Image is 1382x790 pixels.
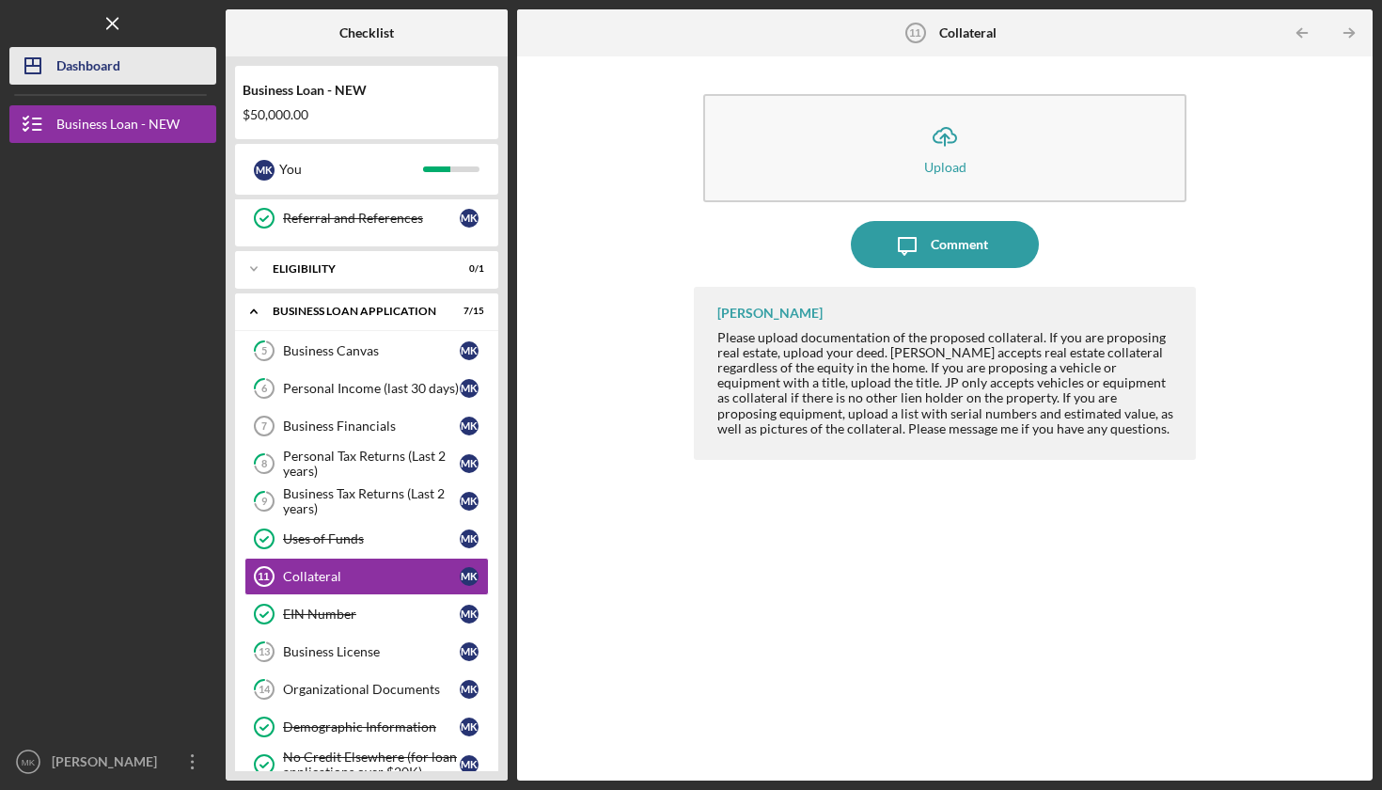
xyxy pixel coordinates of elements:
div: Business Canvas [283,343,460,358]
div: [PERSON_NAME] [717,306,823,321]
div: M K [460,209,479,228]
div: Personal Income (last 30 days) [283,381,460,396]
div: M K [460,718,479,736]
div: You [279,153,423,185]
tspan: 14 [259,684,271,696]
a: 11CollateralMK [244,558,489,595]
tspan: 5 [261,345,267,357]
tspan: 9 [261,496,268,508]
div: Business Loan - NEW [243,83,491,98]
button: Upload [703,94,1186,202]
b: Collateral [939,25,997,40]
button: Business Loan - NEW [9,105,216,143]
tspan: 7 [261,420,267,432]
div: 0 / 1 [450,263,484,275]
a: 8Personal Tax Returns (Last 2 years)MK [244,445,489,482]
button: MK[PERSON_NAME] [9,743,216,781]
a: Demographic InformationMK [244,708,489,746]
div: M K [460,642,479,661]
div: M K [460,567,479,586]
div: Upload [924,160,966,174]
text: MK [22,757,36,767]
div: Uses of Funds [283,531,460,546]
div: Business Financials [283,419,460,434]
tspan: 8 [261,458,267,470]
div: Collateral [283,569,460,584]
div: EIN Number [283,607,460,622]
button: Comment [851,221,1039,268]
div: Organizational Documents [283,682,460,697]
div: M K [460,341,479,360]
a: 6Personal Income (last 30 days)MK [244,370,489,407]
div: M K [460,379,479,398]
div: Demographic Information [283,719,460,735]
a: EIN NumberMK [244,595,489,633]
div: Comment [931,221,988,268]
a: Uses of FundsMK [244,520,489,558]
div: M K [460,755,479,774]
div: M K [254,160,275,181]
div: Please upload documentation of the proposed collateral. If you are proposing real estate, upload ... [717,330,1177,436]
div: ELIGIBILITY [273,263,437,275]
div: BUSINESS LOAN APPLICATION [273,306,437,317]
div: Business Tax Returns (Last 2 years) [283,486,460,516]
div: M K [460,492,479,511]
button: Dashboard [9,47,216,85]
tspan: 6 [261,383,268,395]
div: No Credit Elsewhere (for loan applications over $20K) [283,750,460,780]
div: M K [460,529,479,548]
div: Business License [283,644,460,659]
a: 5Business CanvasMK [244,332,489,370]
a: 9Business Tax Returns (Last 2 years)MK [244,482,489,520]
b: Checklist [339,25,394,40]
div: M K [460,605,479,624]
div: Personal Tax Returns (Last 2 years) [283,449,460,479]
a: 7Business FinancialsMK [244,407,489,445]
div: 7 / 15 [450,306,484,317]
a: 14Organizational DocumentsMK [244,671,489,708]
a: No Credit Elsewhere (for loan applications over $20K)MK [244,746,489,783]
div: Dashboard [56,47,120,89]
div: M K [460,454,479,473]
div: M K [460,680,479,699]
div: Referral and References [283,211,460,226]
a: Referral and ReferencesMK [244,199,489,237]
tspan: 11 [910,27,921,39]
div: Business Loan - NEW [56,105,180,148]
tspan: 11 [258,571,269,582]
tspan: 13 [259,646,270,658]
div: [PERSON_NAME] [47,743,169,785]
div: M K [460,417,479,435]
a: 13Business LicenseMK [244,633,489,671]
div: $50,000.00 [243,107,491,122]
